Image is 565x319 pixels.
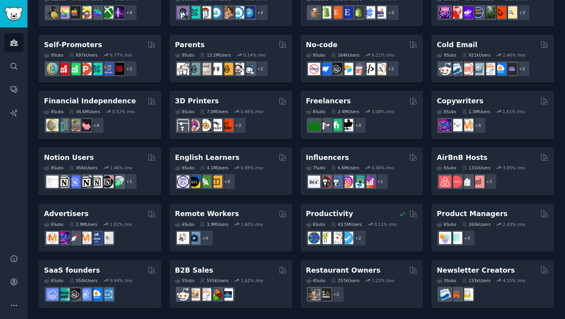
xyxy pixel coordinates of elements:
[221,6,233,18] img: CryptoArt
[69,222,98,227] div: 2.9M Users
[350,230,366,246] div: + 2
[341,119,353,131] img: Freelancers
[46,63,58,75] img: AppIdeas
[197,230,213,246] div: + 4
[437,278,456,283] div: 3 Sub s
[383,60,399,77] div: + 2
[175,40,205,50] h2: Parents
[505,63,517,75] img: EmailOutreach
[437,222,456,227] div: 6 Sub s
[503,222,525,227] div: 2.43 % /mo
[352,176,364,188] img: influencermarketing
[200,109,228,114] div: 7.0M Users
[219,173,235,190] div: + 4
[306,209,353,219] h2: Productivity
[319,119,331,131] img: freelance_forhire
[90,288,102,301] img: B2BSaaS
[88,117,104,134] div: + 4
[462,109,490,114] div: 1.5M Users
[188,119,200,131] img: 3Dmodeling
[437,153,487,163] h2: AirBnB Hosts
[374,222,397,227] div: 0.11 % /mo
[199,119,211,131] img: blender
[57,6,69,18] img: CozyGamers
[44,165,64,170] div: 8 Sub s
[306,40,338,50] h2: No-code
[308,232,320,244] img: LifeProTips
[374,6,386,18] img: ecommerce_growth
[372,52,394,58] div: 6.21 % /mo
[439,288,451,301] img: Emailmarketing
[44,40,102,50] h2: Self-Promoters
[199,288,211,301] img: b2b_sales
[319,63,331,75] img: webflow
[68,119,80,131] img: Fire
[177,119,189,131] img: 3Dprinting
[461,6,473,18] img: seogrowth
[101,232,113,244] img: googleads
[199,176,211,188] img: language_exchange
[252,4,268,21] div: + 3
[330,119,342,131] img: Fiverr
[79,63,91,75] img: ProductHunters
[341,63,353,75] img: Airtable
[241,278,263,283] div: 1.62 % /mo
[110,222,132,227] div: 1.02 % /mo
[472,63,484,75] img: coldemail
[308,119,320,131] img: forhire
[221,288,233,301] img: B_2_B_Selling_Tips
[330,232,342,244] img: productivity
[439,176,451,188] img: airbnb_hosts
[210,288,222,301] img: B2BSales
[101,176,113,188] img: BestNotionTemplates
[328,286,344,302] div: + 2
[46,6,58,18] img: linux_gaming
[450,232,462,244] img: ProductMgmt
[341,232,353,244] img: getdisciplined
[437,40,477,50] h2: Cold Email
[483,63,495,75] img: b2b_sales
[112,63,124,75] img: TestMyApp
[79,288,91,301] img: SaaSSales
[308,288,320,301] img: restaurantowners
[101,288,113,301] img: SaaS_Email_Marketing
[68,6,80,18] img: macgaming
[503,278,525,283] div: 4.15 % /mo
[90,176,102,188] img: AskNotion
[113,109,135,114] div: 0.52 % /mo
[188,6,200,18] img: NFTMarketplace
[437,209,507,219] h2: Product Managers
[462,222,490,227] div: 260k Users
[439,119,451,131] img: SEO
[121,60,137,77] div: + 2
[68,232,80,244] img: PPC
[363,63,375,75] img: NoCodeMovement
[69,109,100,114] div: 34.6M Users
[188,63,200,75] img: SingleParents
[90,6,102,18] img: gamers
[306,165,326,170] div: 7 Sub s
[306,222,326,227] div: 6 Sub s
[481,173,497,190] div: + 2
[210,119,222,131] img: ender3
[175,153,240,163] h2: English Learners
[175,222,195,227] div: 6 Sub s
[363,176,375,188] img: InstagramGrowthTips
[232,63,244,75] img: parentsofmultiples
[470,117,486,134] div: + 5
[462,52,490,58] div: 921k Users
[241,165,263,170] div: 0.98 % /mo
[352,6,364,18] img: reviewmyshopify
[5,7,23,21] img: GummySearch logo
[331,52,359,58] div: 164k Users
[79,119,91,131] img: fatFIRE
[68,176,80,188] img: FreeNotionTemplates
[230,117,246,134] div: + 3
[350,117,366,134] div: + 4
[372,165,394,170] div: 0.46 % /mo
[200,278,228,283] div: 555k Users
[306,96,351,106] h2: Freelancers
[243,6,255,18] img: DigitalItems
[69,278,98,283] div: 550k Users
[210,6,222,18] img: OpenSeaNFT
